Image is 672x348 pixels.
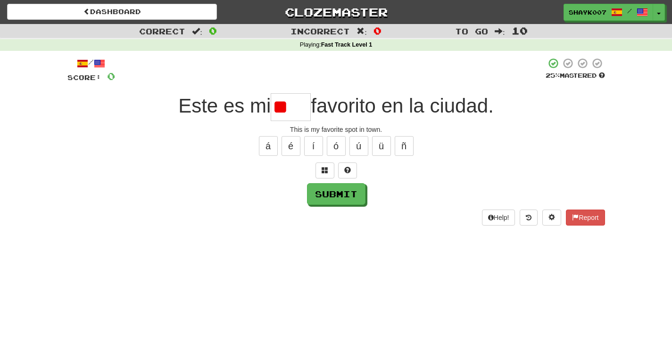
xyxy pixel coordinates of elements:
div: / [67,57,115,69]
span: 10 [512,25,528,36]
button: ñ [395,136,414,156]
button: ó [327,136,346,156]
button: Switch sentence to multiple choice alt+p [315,162,334,178]
a: shayk007 / [564,4,653,21]
span: 0 [209,25,217,36]
div: This is my favorite spot in town. [67,125,605,134]
button: á [259,136,278,156]
button: ü [372,136,391,156]
span: shayk007 [569,8,606,16]
span: / [627,8,632,14]
span: Correct [139,26,185,36]
button: é [282,136,300,156]
button: í [304,136,323,156]
span: 0 [373,25,382,36]
span: Incorrect [290,26,350,36]
button: ú [349,136,368,156]
span: 0 [107,70,115,82]
button: Help! [482,210,515,226]
span: : [192,27,202,35]
strong: Fast Track Level 1 [321,41,373,48]
button: Submit [307,183,365,205]
span: Score: [67,73,101,81]
span: Este es mi [178,95,271,117]
div: Mastered [546,72,605,80]
button: Round history (alt+y) [520,210,538,226]
button: Report [566,210,605,226]
a: Clozemaster [231,4,441,20]
span: To go [455,26,488,36]
span: 25 % [546,72,560,79]
a: Dashboard [7,4,217,20]
span: favorito en la ciudad. [311,95,494,117]
span: : [495,27,505,35]
span: : [357,27,367,35]
button: Single letter hint - you only get 1 per sentence and score half the points! alt+h [338,162,357,178]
